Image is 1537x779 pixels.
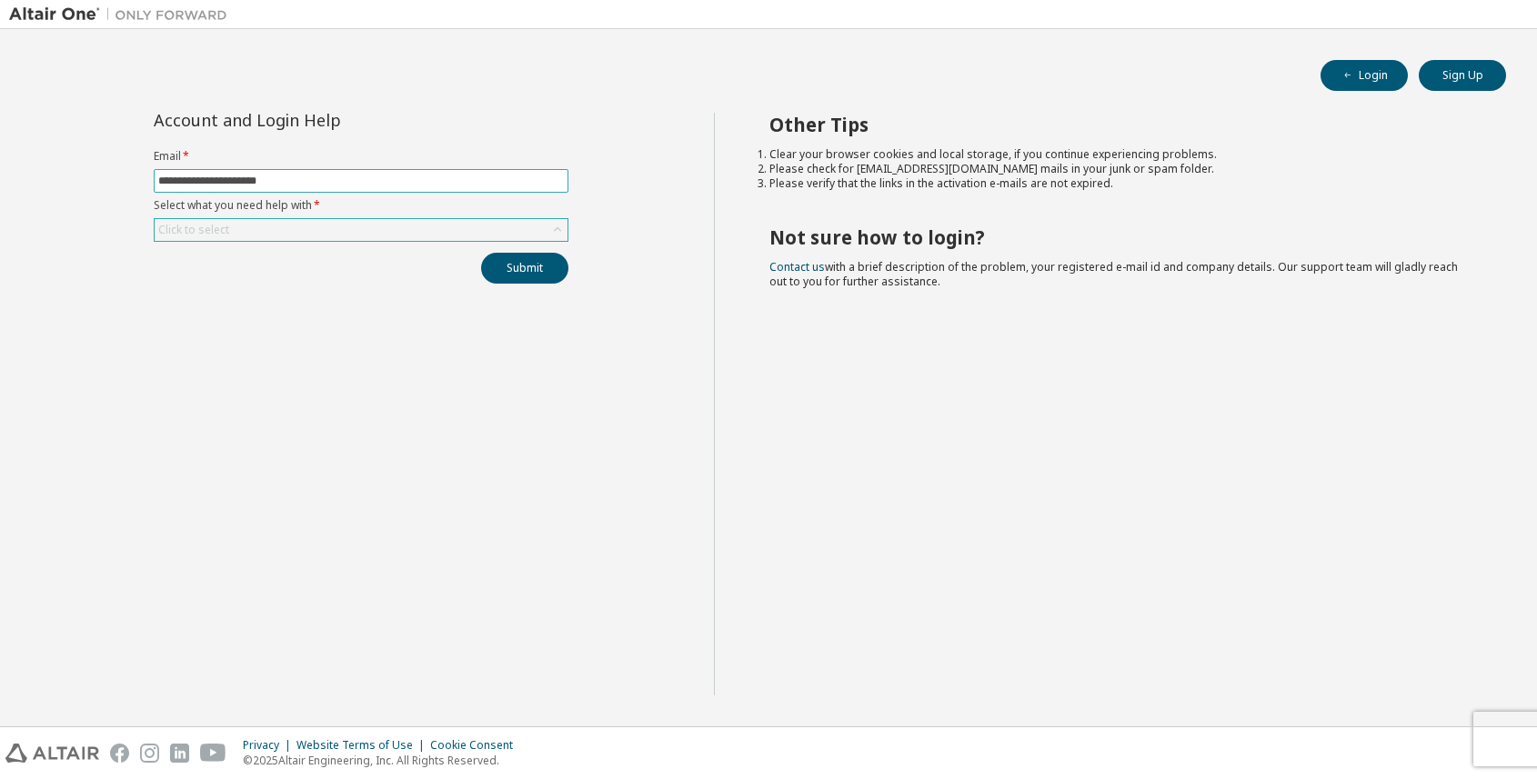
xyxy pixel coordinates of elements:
li: Please check for [EMAIL_ADDRESS][DOMAIN_NAME] mails in your junk or spam folder. [769,162,1474,176]
img: Altair One [9,5,236,24]
div: Privacy [243,738,296,753]
button: Submit [481,253,568,284]
div: Website Terms of Use [296,738,430,753]
div: Account and Login Help [154,113,486,127]
span: with a brief description of the problem, your registered e-mail id and company details. Our suppo... [769,259,1458,289]
img: youtube.svg [200,744,226,763]
h2: Not sure how to login? [769,225,1474,249]
img: instagram.svg [140,744,159,763]
img: facebook.svg [110,744,129,763]
li: Please verify that the links in the activation e-mails are not expired. [769,176,1474,191]
li: Clear your browser cookies and local storage, if you continue experiencing problems. [769,147,1474,162]
button: Sign Up [1419,60,1506,91]
div: Click to select [155,219,568,241]
img: altair_logo.svg [5,744,99,763]
h2: Other Tips [769,113,1474,136]
div: Cookie Consent [430,738,524,753]
a: Contact us [769,259,825,275]
div: Click to select [158,223,229,237]
button: Login [1321,60,1408,91]
label: Email [154,149,568,164]
img: linkedin.svg [170,744,189,763]
p: © 2025 Altair Engineering, Inc. All Rights Reserved. [243,753,524,768]
label: Select what you need help with [154,198,568,213]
